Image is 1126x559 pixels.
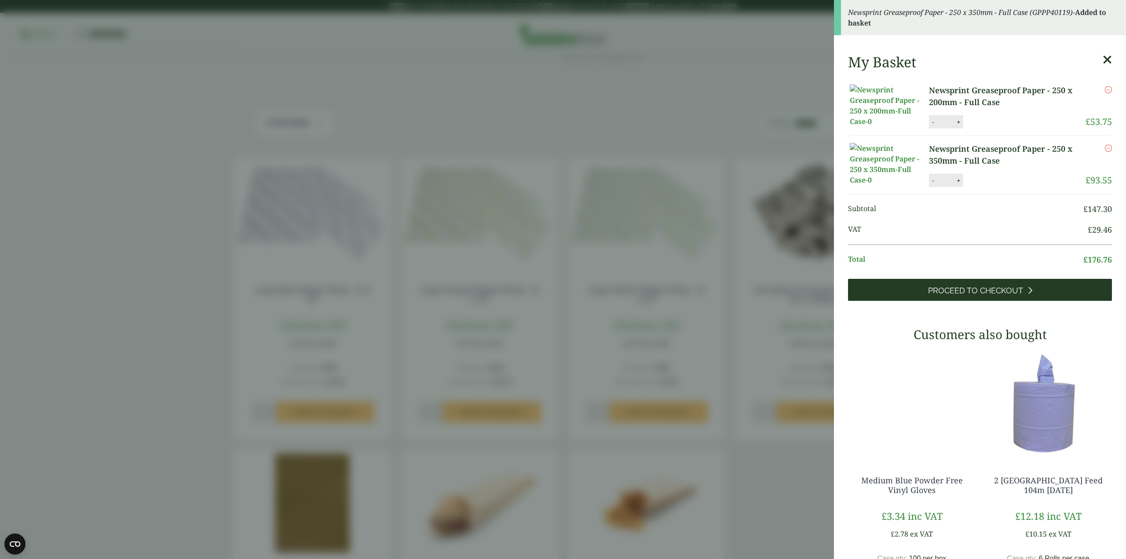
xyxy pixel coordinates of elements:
button: - [929,177,936,184]
bdi: 147.30 [1083,204,1112,214]
span: £ [891,529,895,539]
a: 2 [GEOGRAPHIC_DATA] Feed 104m [DATE] [994,475,1103,495]
span: £ [1083,254,1088,265]
bdi: 53.75 [1086,116,1112,128]
button: + [954,118,963,126]
bdi: 176.76 [1083,254,1112,265]
span: £ [1015,509,1020,522]
button: Open CMP widget [4,533,26,555]
span: £ [1083,204,1088,214]
span: ex VAT [910,529,933,539]
img: Newsprint Greaseproof Paper - 250 x 200mm-Full Case-0 [850,84,929,127]
em: Newsprint Greaseproof Paper - 250 x 350mm - Full Case (GPPP40119) [848,7,1073,17]
bdi: 93.55 [1086,174,1112,186]
a: Newsprint Greaseproof Paper - 250 x 350mm - Full Case [929,143,1086,167]
bdi: 3.34 [881,509,905,522]
span: £ [1086,116,1090,128]
a: Proceed to Checkout [848,279,1112,301]
span: Proceed to Checkout [928,286,1023,296]
h3: Customers also bought [848,327,1112,342]
span: £ [1086,174,1090,186]
span: £ [1088,224,1092,235]
a: Remove this item [1105,143,1112,153]
button: + [954,177,963,184]
span: Subtotal [848,203,1083,215]
span: £ [1025,529,1029,539]
span: VAT [848,224,1088,236]
a: Newsprint Greaseproof Paper - 250 x 200mm - Full Case [929,84,1086,108]
img: Newsprint Greaseproof Paper - 250 x 350mm-Full Case-0 [850,143,929,185]
img: 3630017-2-Ply-Blue-Centre-Feed-104m [984,348,1112,458]
a: Remove this item [1105,84,1112,95]
span: inc VAT [908,509,943,522]
span: inc VAT [1047,509,1082,522]
bdi: 29.46 [1088,224,1112,235]
button: - [929,118,936,126]
bdi: 10.15 [1025,529,1047,539]
a: Medium Blue Powder Free Vinyl Gloves [861,475,963,495]
span: Total [848,254,1083,266]
h2: My Basket [848,54,916,70]
span: £ [881,509,887,522]
bdi: 12.18 [1015,509,1044,522]
span: ex VAT [1049,529,1071,539]
bdi: 2.78 [891,529,908,539]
